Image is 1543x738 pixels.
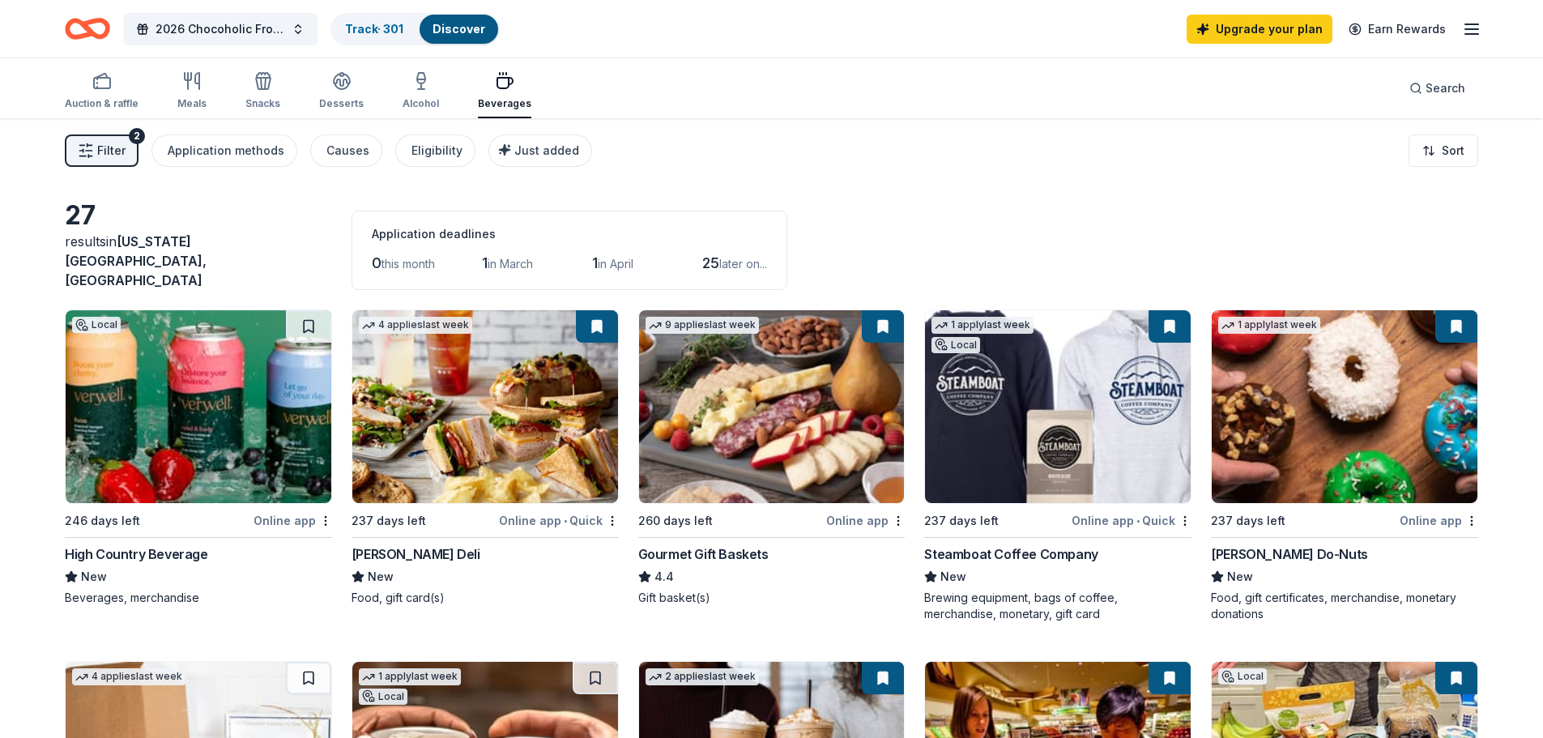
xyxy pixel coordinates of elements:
[639,310,905,503] img: Image for Gourmet Gift Baskets
[1211,309,1478,622] a: Image for Shipley Do-Nuts1 applylast week237 days leftOnline app[PERSON_NAME] Do-NutsNewFood, gif...
[345,22,403,36] a: Track· 301
[924,511,999,531] div: 237 days left
[151,134,297,167] button: Application methods
[403,65,439,118] button: Alcohol
[1212,310,1477,503] img: Image for Shipley Do-Nuts
[319,97,364,110] div: Desserts
[368,567,394,587] span: New
[598,257,633,271] span: in April
[352,310,618,503] img: Image for McAlister's Deli
[359,668,461,685] div: 1 apply last week
[1072,510,1191,531] div: Online app Quick
[381,257,435,271] span: this month
[514,143,579,157] span: Just added
[254,510,332,531] div: Online app
[352,544,480,564] div: [PERSON_NAME] Deli
[177,97,207,110] div: Meals
[592,254,598,271] span: 1
[72,668,185,685] div: 4 applies last week
[65,233,207,288] span: [US_STATE][GEOGRAPHIC_DATA], [GEOGRAPHIC_DATA]
[372,224,767,244] div: Application deadlines
[564,514,567,527] span: •
[1426,79,1465,98] span: Search
[924,590,1191,622] div: Brewing equipment, bags of coffee, merchandise, monetary, gift card
[638,309,906,606] a: Image for Gourmet Gift Baskets9 applieslast week260 days leftOnline appGourmet Gift Baskets4.4Gif...
[1211,511,1285,531] div: 237 days left
[72,317,121,333] div: Local
[931,317,1034,334] div: 1 apply last week
[499,510,619,531] div: Online app Quick
[1187,15,1332,44] a: Upgrade your plan
[433,22,485,36] a: Discover
[326,141,369,160] div: Causes
[488,134,592,167] button: Just added
[478,65,531,118] button: Beverages
[940,567,966,587] span: New
[97,141,126,160] span: Filter
[482,254,488,271] span: 1
[65,232,332,290] div: results
[352,511,426,531] div: 237 days left
[931,337,980,353] div: Local
[654,567,674,587] span: 4.4
[1396,72,1478,105] button: Search
[395,134,475,167] button: Eligibility
[702,254,719,271] span: 25
[66,310,331,503] img: Image for High Country Beverage
[1339,15,1456,44] a: Earn Rewards
[65,65,139,118] button: Auction & raffle
[924,544,1098,564] div: Steamboat Coffee Company
[352,590,619,606] div: Food, gift card(s)
[168,141,284,160] div: Application methods
[1218,668,1267,685] div: Local
[156,19,285,39] span: 2026 Chocoholic Frolic
[310,134,382,167] button: Causes
[65,544,208,564] div: High Country Beverage
[924,309,1191,622] a: Image for Steamboat Coffee Company1 applylast weekLocal237 days leftOnline app•QuickSteamboat Cof...
[488,257,533,271] span: in March
[638,511,713,531] div: 260 days left
[403,97,439,110] div: Alcohol
[826,510,905,531] div: Online app
[638,544,769,564] div: Gourmet Gift Baskets
[1409,134,1478,167] button: Sort
[478,97,531,110] div: Beverages
[925,310,1191,503] img: Image for Steamboat Coffee Company
[81,567,107,587] span: New
[330,13,500,45] button: Track· 301Discover
[65,309,332,606] a: Image for High Country BeverageLocal246 days leftOnline appHigh Country BeverageNewBeverages, mer...
[65,97,139,110] div: Auction & raffle
[65,233,207,288] span: in
[1218,317,1320,334] div: 1 apply last week
[245,65,280,118] button: Snacks
[177,65,207,118] button: Meals
[719,257,767,271] span: later on...
[1136,514,1140,527] span: •
[65,134,139,167] button: Filter2
[123,13,318,45] button: 2026 Chocoholic Frolic
[319,65,364,118] button: Desserts
[245,97,280,110] div: Snacks
[646,668,759,685] div: 2 applies last week
[1400,510,1478,531] div: Online app
[352,309,619,606] a: Image for McAlister's Deli4 applieslast week237 days leftOnline app•Quick[PERSON_NAME] DeliNewFoo...
[372,254,381,271] span: 0
[65,10,110,48] a: Home
[1211,544,1368,564] div: [PERSON_NAME] Do-Nuts
[65,590,332,606] div: Beverages, merchandise
[129,128,145,144] div: 2
[1227,567,1253,587] span: New
[646,317,759,334] div: 9 applies last week
[638,590,906,606] div: Gift basket(s)
[359,317,472,334] div: 4 applies last week
[411,141,462,160] div: Eligibility
[65,511,140,531] div: 246 days left
[359,689,407,705] div: Local
[1211,590,1478,622] div: Food, gift certificates, merchandise, monetary donations
[1442,141,1464,160] span: Sort
[65,199,332,232] div: 27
